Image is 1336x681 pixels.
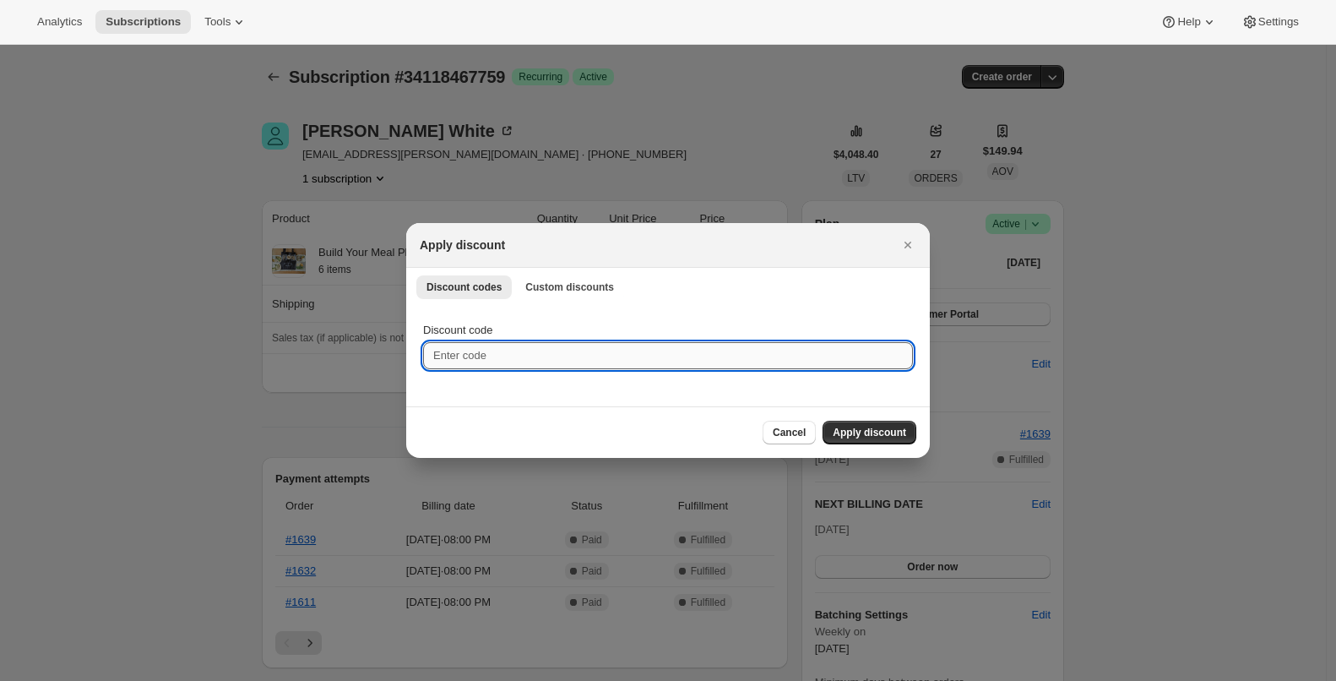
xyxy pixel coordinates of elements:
[420,237,505,253] h2: Apply discount
[833,426,906,439] span: Apply discount
[773,426,806,439] span: Cancel
[416,275,512,299] button: Discount codes
[763,421,816,444] button: Cancel
[426,281,502,294] span: Discount codes
[1177,15,1200,29] span: Help
[823,421,916,444] button: Apply discount
[406,305,930,406] div: Discount codes
[27,10,92,34] button: Analytics
[37,15,82,29] span: Analytics
[423,324,492,336] span: Discount code
[95,10,191,34] button: Subscriptions
[423,342,913,369] input: Enter code
[896,233,920,257] button: Close
[1231,10,1309,34] button: Settings
[106,15,181,29] span: Subscriptions
[204,15,231,29] span: Tools
[515,275,624,299] button: Custom discounts
[194,10,258,34] button: Tools
[1258,15,1299,29] span: Settings
[525,281,614,294] span: Custom discounts
[1150,10,1227,34] button: Help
